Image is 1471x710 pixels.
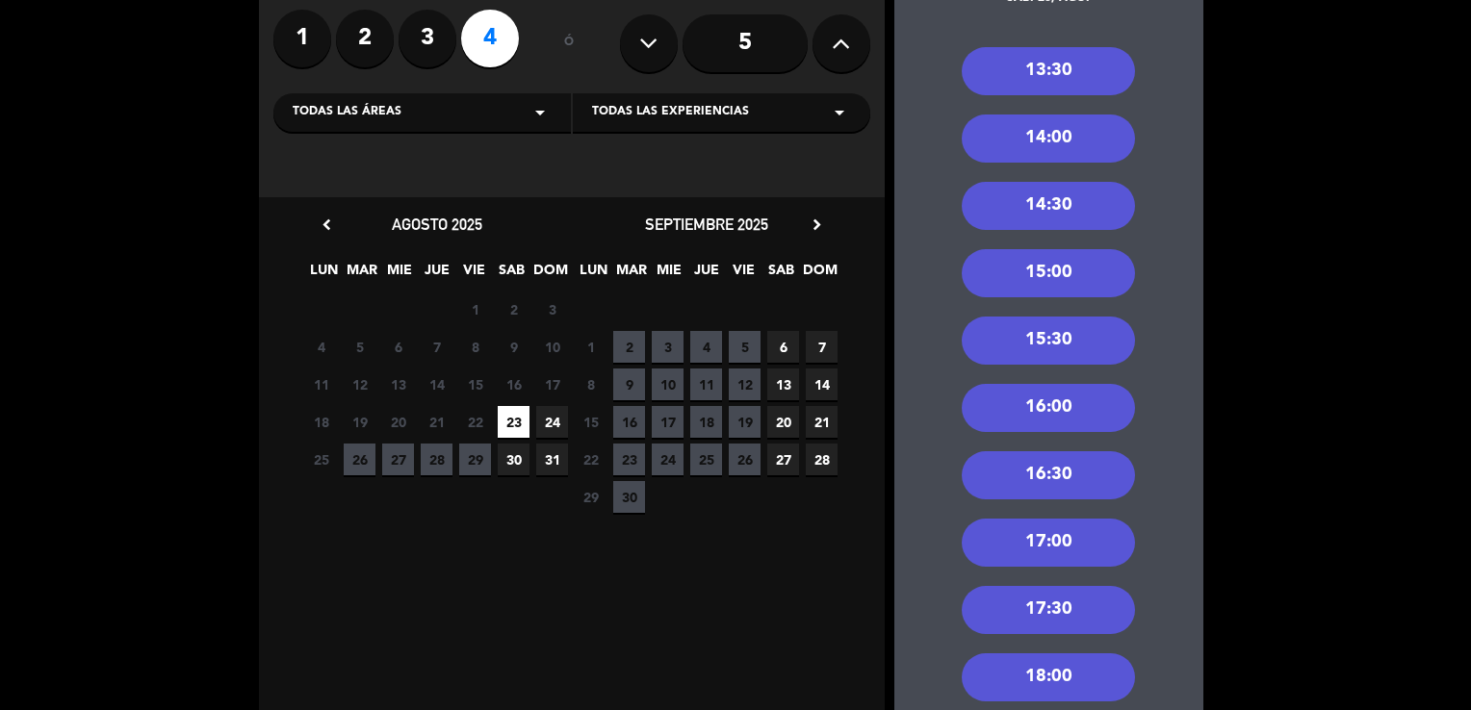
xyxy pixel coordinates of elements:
[690,259,722,291] span: JUE
[536,406,568,438] span: 24
[806,368,838,400] span: 14
[305,368,337,400] span: 11
[421,406,452,438] span: 21
[459,368,491,400] span: 15
[767,331,799,363] span: 6
[293,103,401,122] span: Todas las áreas
[962,586,1135,634] div: 17:30
[382,406,414,438] span: 20
[962,47,1135,95] div: 13:30
[652,331,684,363] span: 3
[382,331,414,363] span: 6
[344,406,375,438] span: 19
[962,653,1135,701] div: 18:00
[690,406,722,438] span: 18
[613,406,645,438] span: 16
[613,331,645,363] span: 2
[461,10,519,67] label: 4
[421,368,452,400] span: 14
[962,114,1135,163] div: 14:00
[962,384,1135,432] div: 16:00
[383,259,415,291] span: MIE
[308,259,340,291] span: LUN
[336,10,394,67] label: 2
[421,259,452,291] span: JUE
[575,406,606,438] span: 15
[305,406,337,438] span: 18
[536,293,568,325] span: 3
[645,215,768,234] span: septiembre 2025
[592,103,749,122] span: Todas las experiencias
[498,368,529,400] span: 16
[767,444,799,475] span: 27
[962,317,1135,365] div: 15:30
[729,406,761,438] span: 19
[613,368,645,400] span: 9
[962,451,1135,499] div: 16:30
[652,406,684,438] span: 17
[529,101,552,124] i: arrow_drop_down
[317,215,337,235] i: chevron_left
[344,368,375,400] span: 12
[459,444,491,475] span: 29
[536,368,568,400] span: 17
[344,331,375,363] span: 5
[344,444,375,475] span: 26
[803,259,835,291] span: DOM
[382,444,414,475] span: 27
[653,259,684,291] span: MIE
[806,331,838,363] span: 7
[806,406,838,438] span: 21
[536,444,568,475] span: 31
[729,444,761,475] span: 26
[575,481,606,513] span: 29
[536,331,568,363] span: 10
[533,259,565,291] span: DOM
[728,259,760,291] span: VIE
[459,293,491,325] span: 1
[498,293,529,325] span: 2
[767,368,799,400] span: 13
[729,331,761,363] span: 5
[305,444,337,475] span: 25
[399,10,456,67] label: 3
[729,368,761,400] span: 12
[392,215,482,234] span: agosto 2025
[575,331,606,363] span: 1
[458,259,490,291] span: VIE
[575,368,606,400] span: 8
[690,444,722,475] span: 25
[421,331,452,363] span: 7
[346,259,377,291] span: MAR
[962,249,1135,297] div: 15:00
[498,444,529,475] span: 30
[613,444,645,475] span: 23
[498,331,529,363] span: 9
[767,406,799,438] span: 20
[765,259,797,291] span: SAB
[613,481,645,513] span: 30
[459,406,491,438] span: 22
[305,331,337,363] span: 4
[575,444,606,475] span: 22
[807,215,827,235] i: chevron_right
[498,406,529,438] span: 23
[615,259,647,291] span: MAR
[382,368,414,400] span: 13
[652,368,684,400] span: 10
[421,444,452,475] span: 28
[690,331,722,363] span: 4
[273,10,331,67] label: 1
[962,182,1135,230] div: 14:30
[962,519,1135,567] div: 17:00
[806,444,838,475] span: 28
[690,368,722,400] span: 11
[496,259,528,291] span: SAB
[578,259,609,291] span: LUN
[459,331,491,363] span: 8
[538,10,601,77] div: ó
[828,101,851,124] i: arrow_drop_down
[652,444,684,475] span: 24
